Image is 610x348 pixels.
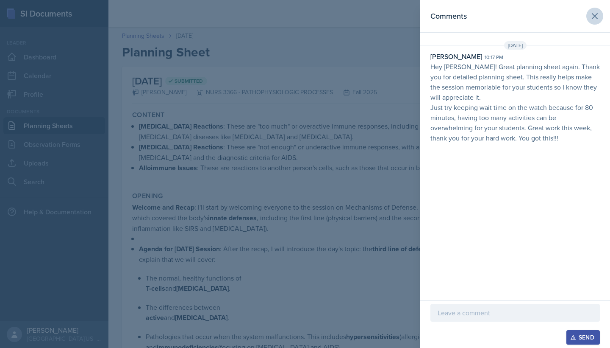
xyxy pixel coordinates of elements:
p: Just try keeping wait time on the watch because for 80 minutes, having too many activities can be... [430,102,600,143]
div: Send [572,334,594,341]
p: Hey [PERSON_NAME]! Great planning sheet again. Thank you for detailed planning sheet. This really... [430,62,600,102]
span: [DATE] [504,41,527,50]
div: [PERSON_NAME] [430,51,482,62]
h2: Comments [430,10,467,22]
button: Send [566,330,600,345]
div: 10:17 pm [485,53,503,61]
